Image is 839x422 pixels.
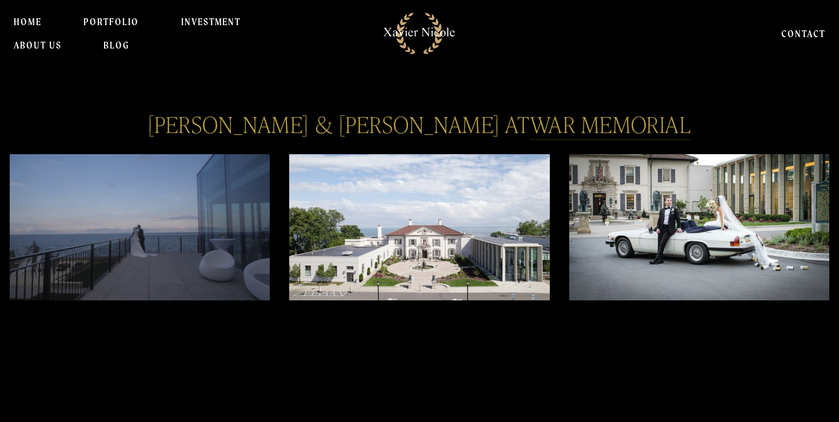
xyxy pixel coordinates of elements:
h2: [PERSON_NAME] & [PERSON_NAME] AT [10,112,829,135]
a: About Us [14,34,62,57]
a: PORTFOLIO [83,10,139,33]
a: WAR MEMORIAL [530,109,692,140]
a: HOME [14,10,42,33]
a: CONTACT [781,22,825,45]
a: INVESTMENT [181,10,241,33]
img: Michigan Wedding Videographers | Detroit Cinematic Wedding Films By Xavier Nicole [377,6,462,61]
a: BLOG [103,34,129,57]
